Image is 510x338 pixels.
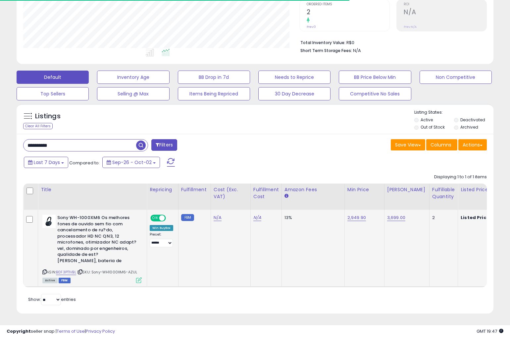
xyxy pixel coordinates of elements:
[97,71,169,84] button: Inventory Age
[347,186,382,193] div: Min Price
[253,186,279,200] div: Fulfillment Cost
[102,157,160,168] button: Sep-26 - Oct-02
[112,159,152,166] span: Sep-26 - Oct-02
[258,87,331,100] button: 30 Day Decrease
[258,71,331,84] button: Needs to Reprice
[17,71,89,84] button: Default
[181,186,208,193] div: Fulfillment
[300,48,352,53] b: Short Term Storage Fees:
[28,296,76,303] span: Show: entries
[34,159,60,166] span: Last 7 Days
[420,71,492,84] button: Non Competitive
[150,186,176,193] div: Repricing
[77,269,137,275] span: | SKU: Sony-WH1000XM6-AZUL
[434,174,487,180] div: Displaying 1 to 1 of 1 items
[57,215,138,266] b: Sony WH-1000XM6 Os melhores fones de ouvido sem fio com cancelamento de ru?do, processador HD NC ...
[391,139,425,150] button: Save View
[178,71,250,84] button: BB Drop in 7d
[214,186,248,200] div: Cost (Exc. VAT)
[214,214,222,221] a: N/A
[431,141,451,148] span: Columns
[404,25,417,29] small: Prev: N/A
[24,157,68,168] button: Last 7 Days
[151,139,177,151] button: Filters
[42,215,56,228] img: 21x6dsVdzhL._SL40_.jpg
[307,25,316,29] small: Prev: 0
[404,8,486,17] h2: N/A
[307,3,389,6] span: Ordered Items
[35,112,61,121] h5: Listings
[86,328,115,334] a: Privacy Policy
[56,269,76,275] a: B0F3PT1VBL
[42,278,58,283] span: All listings currently available for purchase on Amazon
[41,186,144,193] div: Title
[461,214,491,221] b: Listed Price:
[150,232,173,247] div: Preset:
[7,328,31,334] strong: Copyright
[307,8,389,17] h2: 2
[181,214,194,221] small: FBM
[477,328,503,334] span: 2025-10-10 19:47 GMT
[404,3,486,6] span: ROI
[432,186,455,200] div: Fulfillable Quantity
[339,87,411,100] button: Competitive No Sales
[284,215,339,221] div: 13%
[300,40,345,45] b: Total Inventory Value:
[178,87,250,100] button: Items Being Repriced
[284,193,288,199] small: Amazon Fees.
[300,38,482,46] li: R$0
[387,186,427,193] div: [PERSON_NAME]
[426,139,457,150] button: Columns
[339,71,411,84] button: BB Price Below Min
[421,117,433,123] label: Active
[414,109,493,116] p: Listing States:
[7,328,115,335] div: seller snap | |
[23,123,53,129] div: Clear All Filters
[165,215,176,221] span: OFF
[421,124,445,130] label: Out of Stock
[69,160,100,166] span: Compared to:
[151,215,159,221] span: ON
[97,87,169,100] button: Selling @ Max
[347,214,366,221] a: 2,949.90
[284,186,342,193] div: Amazon Fees
[460,117,485,123] label: Deactivated
[387,214,405,221] a: 3,699.00
[353,47,361,54] span: N/A
[458,139,487,150] button: Actions
[253,214,261,221] a: N/A
[17,87,89,100] button: Top Sellers
[59,278,71,283] span: FBM
[432,215,453,221] div: 2
[42,215,142,282] div: ASIN:
[150,225,173,231] div: Win BuyBox
[57,328,85,334] a: Terms of Use
[460,124,478,130] label: Archived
